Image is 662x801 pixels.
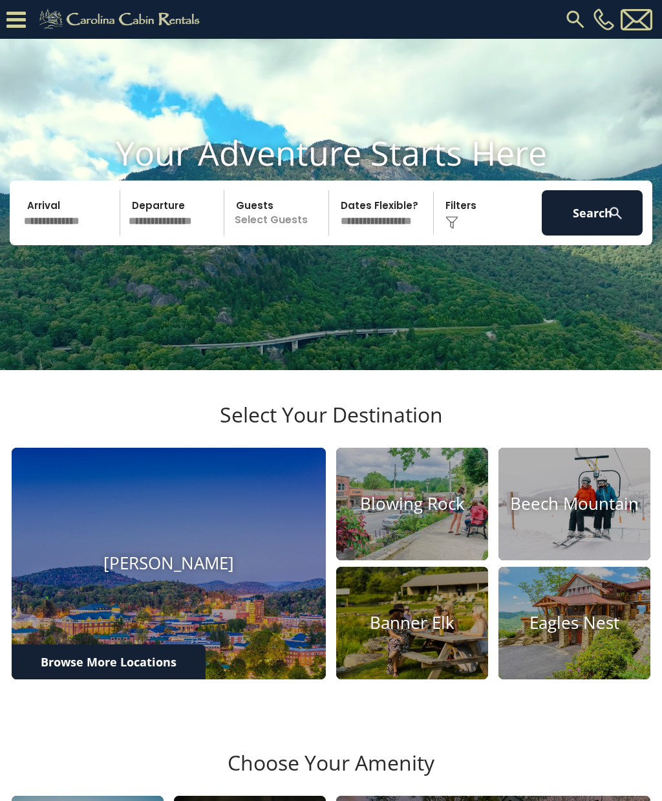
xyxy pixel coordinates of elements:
a: Browse More Locations [12,644,206,679]
h1: Your Adventure Starts Here [10,133,652,173]
p: Select Guests [228,190,328,236]
img: filter--v1.png [445,216,458,229]
h3: Select Your Destination [10,402,652,448]
h3: Choose Your Amenity [10,751,652,796]
button: Search [542,190,643,236]
h4: Beech Mountain [498,494,650,514]
img: search-regular-white.png [608,205,624,221]
a: Banner Elk [336,567,488,679]
img: Khaki-logo.png [32,6,211,32]
a: Blowing Rock [336,448,488,560]
a: [PHONE_NUMBER] [590,8,617,30]
h4: Banner Elk [336,613,488,633]
h4: [PERSON_NAME] [12,553,326,573]
a: Beech Mountain [498,448,650,560]
h4: Blowing Rock [336,494,488,514]
h4: Eagles Nest [498,613,650,633]
a: [PERSON_NAME] [12,448,326,679]
img: search-regular.svg [564,8,587,31]
a: Eagles Nest [498,567,650,679]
